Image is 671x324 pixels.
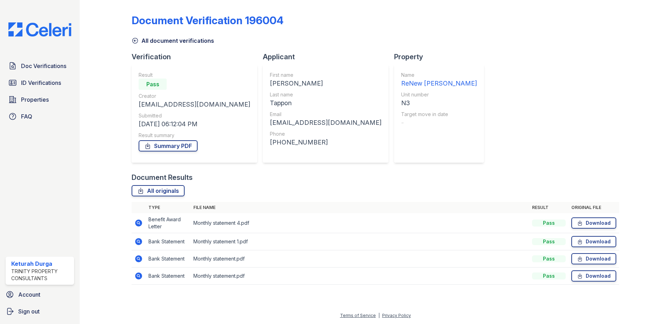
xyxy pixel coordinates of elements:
div: First name [270,72,381,79]
div: Creator [139,93,250,100]
th: File name [191,202,529,213]
td: Monthly statement.pdf [191,250,529,268]
div: Submitted [139,112,250,119]
a: Doc Verifications [6,59,74,73]
div: Target move in date [401,111,477,118]
div: Pass [532,238,566,245]
a: Download [571,270,616,282]
div: Email [270,111,381,118]
div: N3 [401,98,477,108]
th: Original file [569,202,619,213]
div: Trinity Property Consultants [11,268,71,282]
span: Doc Verifications [21,62,66,70]
a: Download [571,236,616,247]
div: - [401,118,477,128]
td: Bank Statement [146,233,191,250]
a: Sign out [3,304,77,318]
th: Type [146,202,191,213]
a: Properties [6,93,74,107]
div: | [378,313,380,318]
div: Pass [532,255,566,262]
div: [EMAIL_ADDRESS][DOMAIN_NAME] [270,118,381,128]
div: Pass [139,79,167,90]
a: FAQ [6,109,74,123]
a: Terms of Service [340,313,376,318]
span: Account [18,290,40,299]
a: Name ReNew [PERSON_NAME] [401,72,477,88]
a: All originals [132,185,185,196]
div: Pass [532,272,566,279]
div: [PERSON_NAME] [270,79,381,88]
div: Document Results [132,173,193,182]
div: ReNew [PERSON_NAME] [401,79,477,88]
a: Download [571,217,616,229]
span: Properties [21,95,49,104]
td: Monthly statement.pdf [191,268,529,285]
td: Monthly statement 1.pdf [191,233,529,250]
a: Download [571,253,616,264]
span: FAQ [21,112,32,121]
div: Property [394,52,490,62]
div: Applicant [263,52,394,62]
div: Tappon [270,98,381,108]
span: Sign out [18,307,40,316]
div: Verification [132,52,263,62]
img: CE_Logo_Blue-a8612792a0a2168367f1c8372b55b34899dd931a85d93a1a3d3e32e68fde9ad4.png [3,22,77,36]
div: Pass [532,220,566,227]
span: ID Verifications [21,79,61,87]
div: Unit number [401,91,477,98]
div: Last name [270,91,381,98]
a: Privacy Policy [382,313,411,318]
div: Result summary [139,132,250,139]
div: [EMAIL_ADDRESS][DOMAIN_NAME] [139,100,250,109]
td: Bank Statement [146,268,191,285]
div: Name [401,72,477,79]
div: Document Verification 196004 [132,14,284,27]
td: Bank Statement [146,250,191,268]
div: Keturah Durga [11,259,71,268]
a: ID Verifications [6,76,74,90]
td: Monthly statement 4.pdf [191,213,529,233]
div: [PHONE_NUMBER] [270,137,381,147]
div: [DATE] 06:12:04 PM [139,119,250,129]
a: Account [3,288,77,302]
a: Summary PDF [139,140,198,151]
a: All document verifications [132,36,214,45]
td: Benefit Award Letter [146,213,191,233]
th: Result [529,202,569,213]
div: Result [139,72,250,79]
div: Phone [270,130,381,137]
